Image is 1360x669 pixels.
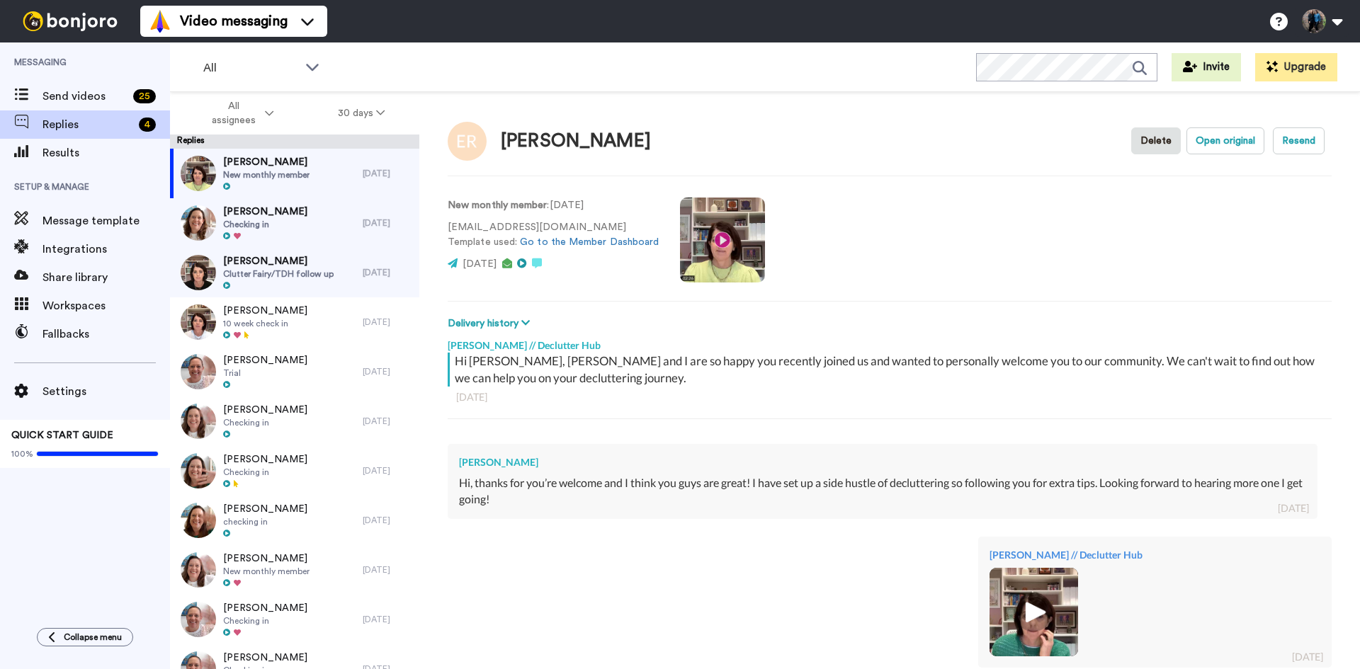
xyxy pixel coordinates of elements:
div: [DATE] [363,366,412,377]
span: QUICK START GUIDE [11,430,113,440]
a: [PERSON_NAME]Clutter Fairy/TDH follow up[DATE] [170,248,419,297]
span: New monthly member [223,169,310,181]
img: dc413325-c392-4471-87b8-991c8caabc10-thumb.jpg [181,602,216,637]
img: vm-color.svg [149,10,171,33]
img: c4fd2701-45b2-4e47-a326-84a585e1a141-thumb.jpg [181,205,216,241]
span: Collapse menu [64,631,122,643]
span: Replies [42,116,133,133]
span: Workspaces [42,297,170,314]
span: [PERSON_NAME] [223,304,307,318]
img: 066ad137-1beb-423d-848d-242935c0bea8-thumb.jpg [181,354,216,389]
span: Message template [42,212,170,229]
span: [PERSON_NAME] [223,452,307,467]
a: [PERSON_NAME]Checking in[DATE] [170,198,419,248]
span: [PERSON_NAME] [223,651,307,665]
div: [DATE] [363,168,412,179]
p: : [DATE] [448,198,659,213]
span: Checking in [223,467,307,478]
span: Send videos [42,88,127,105]
span: All assignees [205,99,262,127]
button: Open original [1186,127,1264,154]
button: Resend [1273,127,1325,154]
span: Integrations [42,241,170,258]
div: [DATE] [456,390,1323,404]
div: [DATE] [363,217,412,229]
img: 6e5e99a7-685c-4e4d-b961-5d3c2e9423d2-thumb.jpg [181,453,216,488]
img: 44c8e8ed-d27f-4910-95e9-b3f2049b5e25-thumb.jpg [181,503,216,538]
a: [PERSON_NAME]Trial[DATE] [170,347,419,396]
img: e5146490-2b40-4429-bf88-1a75cca6dfe1-thumb.jpg [181,304,216,340]
div: [PERSON_NAME] // Declutter Hub [990,548,1320,562]
a: [PERSON_NAME]checking in[DATE] [170,496,419,545]
a: [PERSON_NAME]Checking in[DATE] [170,595,419,644]
span: Checking in [223,417,307,428]
button: Delivery history [448,316,534,331]
p: [EMAIL_ADDRESS][DOMAIN_NAME] Template used: [448,220,659,250]
a: [PERSON_NAME]New monthly member[DATE] [170,149,419,198]
div: 25 [133,89,156,103]
button: Collapse menu [37,628,133,646]
img: 8d8ebfc7-6d82-4cbf-bebf-12eade613950-thumb.jpg [990,568,1078,656]
button: Invite [1172,53,1241,81]
div: [PERSON_NAME] // Declutter Hub [448,331,1332,353]
div: [DATE] [363,465,412,476]
span: All [203,59,298,76]
a: [PERSON_NAME]New monthly member[DATE] [170,545,419,595]
span: Fallbacks [42,326,170,343]
div: Replies [170,135,419,149]
strong: New monthly member [448,200,547,210]
span: [PERSON_NAME] [223,205,307,219]
span: 100% [11,448,33,459]
span: [PERSON_NAME] [223,601,307,615]
span: Checking in [223,219,307,230]
span: [PERSON_NAME] [223,502,307,516]
div: [DATE] [363,515,412,526]
a: [PERSON_NAME]Checking in[DATE] [170,446,419,496]
div: [DATE] [363,267,412,278]
span: Trial [223,367,307,379]
span: [PERSON_NAME] [223,551,310,566]
img: 6472545b-cbe3-45e3-9519-1c19421f6008-thumb.jpg [181,255,216,290]
span: Settings [42,383,170,400]
span: Checking in [223,615,307,627]
img: Image of Elissa Robinson [448,122,487,161]
button: All assignees [173,93,306,133]
span: [DATE] [463,259,497,269]
div: [DATE] [1278,501,1309,515]
div: [DATE] [363,614,412,625]
span: Video messaging [180,11,288,31]
div: [PERSON_NAME] [501,131,651,151]
span: [PERSON_NAME] [223,353,307,367]
div: Hi [PERSON_NAME], [PERSON_NAME] and I are so happy you recently joined us and wanted to personall... [455,353,1328,387]
div: [DATE] [363,316,412,328]
div: [DATE] [363,564,412,576]
span: Results [42,144,170,161]
div: [DATE] [1292,650,1323,664]
span: checking in [223,516,307,527]
span: [PERSON_NAME] [223,403,307,417]
div: [DATE] [363,416,412,427]
a: [PERSON_NAME]10 week check in[DATE] [170,297,419,347]
div: 4 [139,118,156,132]
button: 30 days [306,101,417,126]
div: [PERSON_NAME] [459,455,1306,469]
div: Hi, thanks for you’re welcome and I think you guys are great! I have set up a side hustle of decl... [459,475,1306,508]
img: f89465b3-d904-48ef-a8fd-a40a522bf98b-thumb.jpg [181,552,216,588]
span: New monthly member [223,566,310,577]
img: bj-logo-header-white.svg [17,11,123,31]
span: Clutter Fairy/TDH follow up [223,268,334,280]
button: Delete [1131,127,1181,154]
a: [PERSON_NAME]Checking in[DATE] [170,396,419,446]
button: Upgrade [1255,53,1337,81]
a: Go to the Member Dashboard [520,237,659,247]
img: 669cadde-6fd9-4cb1-aeb3-f96c13e70908-thumb.jpg [181,156,216,191]
img: 34178061-7cc1-44a0-98ab-3388e7ffa30a-thumb.jpg [181,404,216,439]
span: [PERSON_NAME] [223,155,310,169]
span: Share library [42,269,170,286]
img: ic_play_thick.png [1014,593,1053,631]
span: [PERSON_NAME] [223,254,334,268]
span: 10 week check in [223,318,307,329]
